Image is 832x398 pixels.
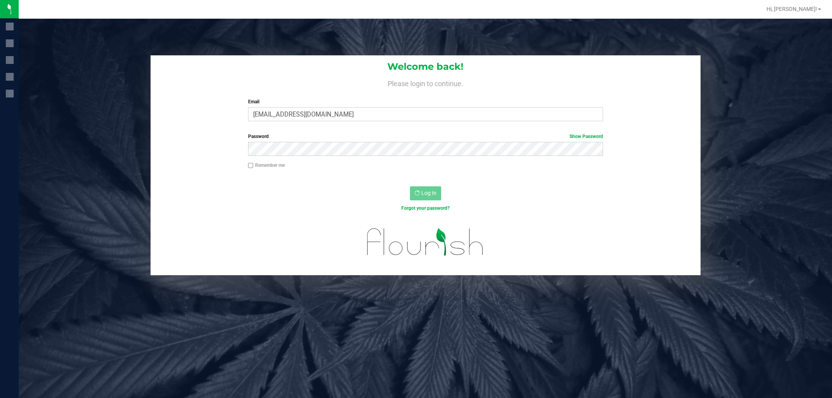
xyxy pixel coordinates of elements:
a: Forgot your password? [401,205,450,211]
span: Password [248,134,269,139]
button: Log In [410,186,441,200]
label: Email [248,98,603,105]
span: Hi, [PERSON_NAME]! [766,6,817,12]
input: Remember me [248,163,254,168]
img: flourish_logo.svg [357,220,494,264]
h1: Welcome back! [151,62,701,72]
a: Show Password [569,134,603,139]
span: Log In [421,190,436,196]
label: Remember me [248,162,285,169]
h4: Please login to continue. [151,78,701,87]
